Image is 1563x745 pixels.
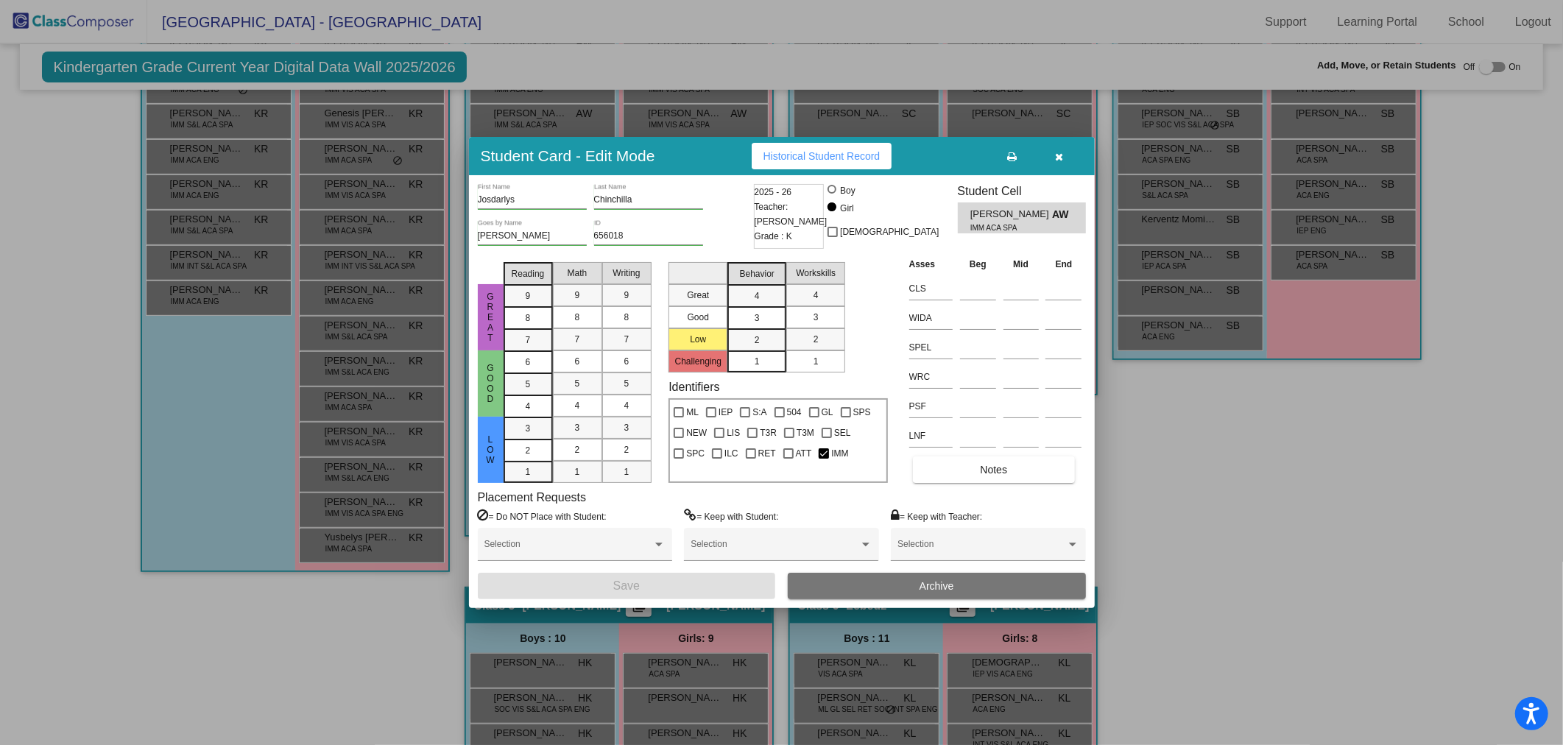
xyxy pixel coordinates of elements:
[1042,256,1085,272] th: End
[755,229,792,244] span: Grade : K
[727,424,740,442] span: LIS
[853,403,871,421] span: SPS
[484,292,497,343] span: Great
[920,580,954,592] span: Archive
[568,266,588,280] span: Math
[956,256,1000,272] th: Beg
[575,399,580,412] span: 4
[684,509,778,523] label: = Keep with Student:
[594,231,703,241] input: Enter ID
[624,311,629,324] span: 8
[686,424,707,442] span: NEW
[755,311,760,325] span: 3
[970,222,1042,233] span: IMM ACA SPA
[906,256,956,272] th: Asses
[909,366,953,388] input: assessment
[814,289,819,302] span: 4
[787,403,802,421] span: 504
[526,311,531,325] span: 8
[788,573,1086,599] button: Archive
[624,355,629,368] span: 6
[840,223,939,241] span: [DEMOGRAPHIC_DATA]
[624,333,629,346] span: 7
[624,399,629,412] span: 4
[913,456,1075,483] button: Notes
[796,266,836,280] span: Workskills
[909,425,953,447] input: assessment
[624,377,629,390] span: 5
[755,185,792,200] span: 2025 - 26
[719,403,733,421] span: IEP
[755,289,760,303] span: 4
[478,509,607,523] label: = Do NOT Place with Student:
[526,444,531,457] span: 2
[891,509,982,523] label: = Keep with Teacher:
[909,395,953,417] input: assessment
[1052,207,1073,222] span: AW
[981,464,1008,476] span: Notes
[526,289,531,303] span: 9
[909,278,953,300] input: assessment
[752,403,766,421] span: S:A
[758,445,776,462] span: RET
[526,422,531,435] span: 3
[526,400,531,413] span: 4
[1000,256,1042,272] th: Mid
[755,200,828,229] span: Teacher: [PERSON_NAME]
[575,421,580,434] span: 3
[575,465,580,479] span: 1
[760,424,777,442] span: T3R
[575,443,580,456] span: 2
[624,289,629,302] span: 9
[484,434,497,465] span: Low
[613,579,640,592] span: Save
[575,289,580,302] span: 9
[478,573,776,599] button: Save
[575,377,580,390] span: 5
[686,445,705,462] span: SPC
[755,355,760,368] span: 1
[839,184,855,197] div: Boy
[814,311,819,324] span: 3
[724,445,738,462] span: ILC
[752,143,892,169] button: Historical Student Record
[526,356,531,369] span: 6
[686,403,699,421] span: ML
[909,307,953,329] input: assessment
[624,443,629,456] span: 2
[755,333,760,347] span: 2
[478,231,587,241] input: goes by name
[575,333,580,346] span: 7
[478,490,587,504] label: Placement Requests
[970,207,1052,222] span: [PERSON_NAME]
[958,184,1086,198] h3: Student Cell
[484,363,497,404] span: Good
[526,378,531,391] span: 5
[575,311,580,324] span: 8
[796,445,812,462] span: ATT
[797,424,814,442] span: T3M
[668,380,719,394] label: Identifiers
[814,355,819,368] span: 1
[526,465,531,479] span: 1
[814,333,819,346] span: 2
[763,150,881,162] span: Historical Student Record
[834,424,851,442] span: SEL
[512,267,545,280] span: Reading
[575,355,580,368] span: 6
[613,266,640,280] span: Writing
[839,202,854,215] div: Girl
[526,333,531,347] span: 7
[624,465,629,479] span: 1
[909,336,953,359] input: assessment
[822,403,833,421] span: GL
[831,445,848,462] span: IMM
[624,421,629,434] span: 3
[481,146,655,165] h3: Student Card - Edit Mode
[740,267,775,280] span: Behavior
